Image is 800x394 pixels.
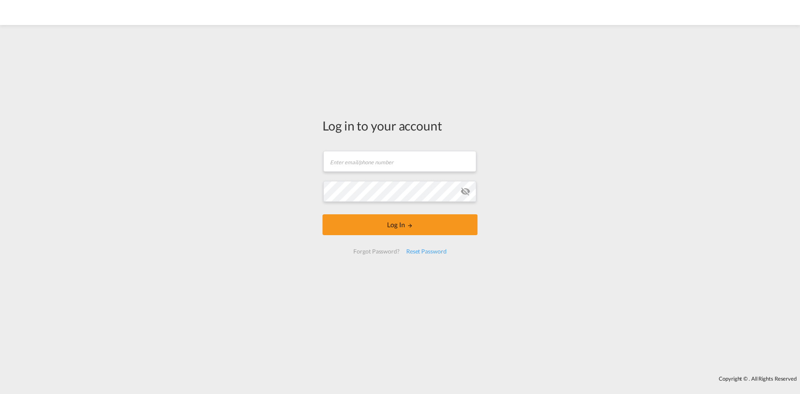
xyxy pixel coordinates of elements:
div: Reset Password [403,244,450,259]
md-icon: icon-eye-off [460,186,470,196]
div: Forgot Password? [350,244,402,259]
button: LOGIN [322,214,477,235]
input: Enter email/phone number [323,151,476,172]
div: Log in to your account [322,117,477,134]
